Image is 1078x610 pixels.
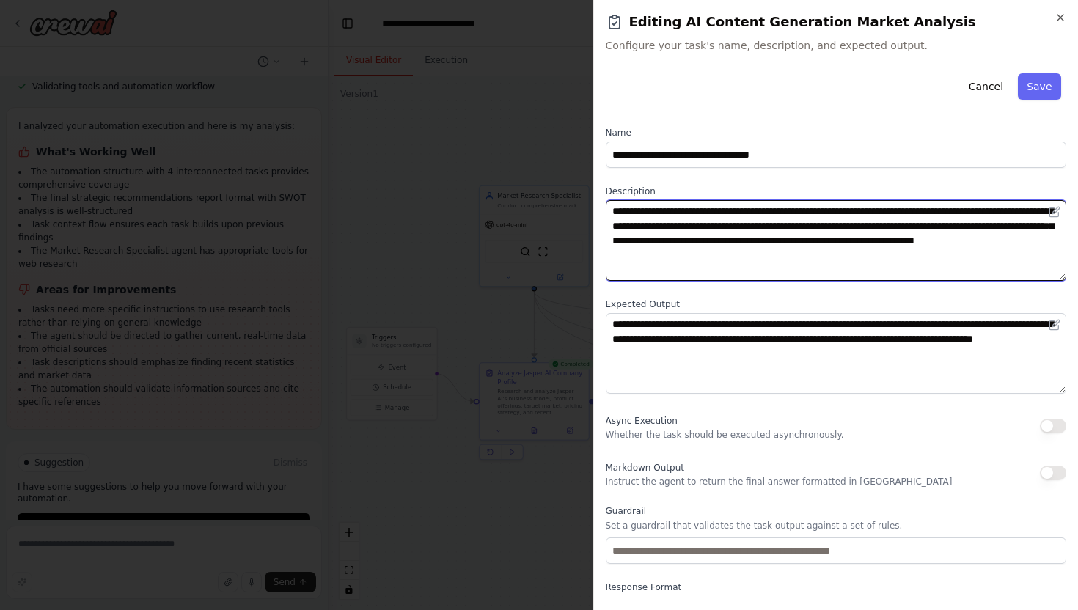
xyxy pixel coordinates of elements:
[606,463,684,473] span: Markdown Output
[606,185,1067,197] label: Description
[606,505,1067,517] label: Guardrail
[606,476,953,488] p: Instruct the agent to return the final answer formatted in [GEOGRAPHIC_DATA]
[606,127,1067,139] label: Name
[606,581,1067,593] label: Response Format
[606,298,1067,310] label: Expected Output
[606,38,1067,53] span: Configure your task's name, description, and expected output.
[606,596,1067,608] p: Set a response format for the task. Useful when you need structured outputs.
[1018,73,1060,100] button: Save
[606,12,1067,32] h2: Editing AI Content Generation Market Analysis
[606,429,844,441] p: Whether the task should be executed asynchronously.
[1046,203,1063,221] button: Open in editor
[606,520,1067,532] p: Set a guardrail that validates the task output against a set of rules.
[606,416,678,426] span: Async Execution
[959,73,1011,100] button: Cancel
[1046,316,1063,334] button: Open in editor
